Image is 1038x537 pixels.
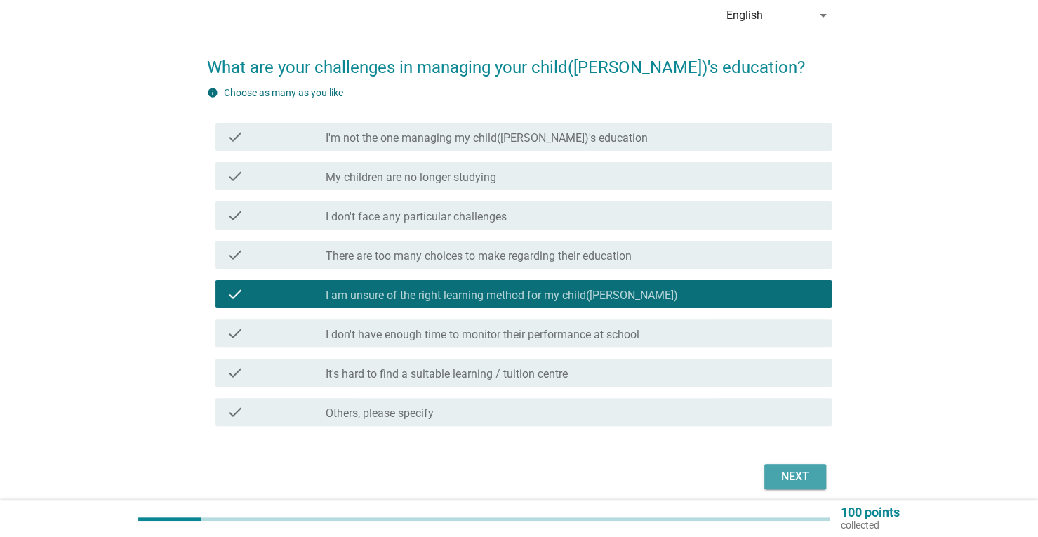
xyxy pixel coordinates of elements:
[841,506,900,519] p: 100 points
[326,289,678,303] label: I am unsure of the right learning method for my child([PERSON_NAME])
[227,128,244,145] i: check
[227,404,244,420] i: check
[207,41,832,80] h2: What are your challenges in managing your child([PERSON_NAME])'s education?
[326,367,568,381] label: It's hard to find a suitable learning / tuition centre
[726,9,763,22] div: English
[227,364,244,381] i: check
[227,168,244,185] i: check
[815,7,832,24] i: arrow_drop_down
[227,246,244,263] i: check
[326,171,496,185] label: My children are no longer studying
[326,328,639,342] label: I don't have enough time to monitor their performance at school
[227,325,244,342] i: check
[227,286,244,303] i: check
[227,207,244,224] i: check
[326,210,507,224] label: I don't face any particular challenges
[224,87,343,98] label: Choose as many as you like
[764,464,826,489] button: Next
[841,519,900,531] p: collected
[326,131,648,145] label: I'm not the one managing my child([PERSON_NAME])'s education
[326,406,434,420] label: Others, please specify
[326,249,632,263] label: There are too many choices to make regarding their education
[207,87,218,98] i: info
[776,468,815,485] div: Next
